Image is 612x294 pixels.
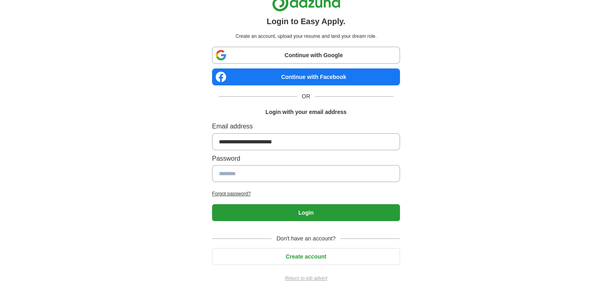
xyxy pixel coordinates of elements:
h1: Login to Easy Apply. [267,15,346,28]
a: Continue with Facebook [212,68,400,85]
p: Create an account, upload your resume and land your dream role. [214,33,398,40]
span: OR [297,92,315,101]
label: Email address [212,121,400,132]
a: Create account [212,253,400,260]
a: Forgot password? [212,190,400,198]
h1: Login with your email address [266,108,346,116]
button: Create account [212,248,400,265]
span: Don't have an account? [272,234,340,243]
a: Return to job advert [212,275,400,282]
button: Login [212,204,400,221]
a: Continue with Google [212,47,400,64]
label: Password [212,153,400,164]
